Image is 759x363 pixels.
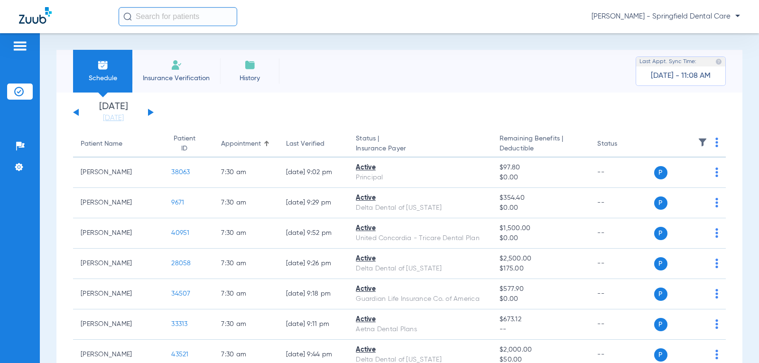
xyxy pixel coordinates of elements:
[213,158,278,188] td: 7:30 AM
[590,309,654,340] td: --
[715,168,718,177] img: group-dot-blue.svg
[500,264,582,274] span: $175.00
[278,158,349,188] td: [DATE] 9:02 PM
[139,74,213,83] span: Insurance Verification
[171,169,190,176] span: 38063
[500,325,582,335] span: --
[715,350,718,359] img: group-dot-blue.svg
[171,351,188,358] span: 43521
[500,173,582,183] span: $0.00
[356,294,484,304] div: Guardian Life Insurance Co. of America
[715,259,718,268] img: group-dot-blue.svg
[73,279,164,309] td: [PERSON_NAME]
[286,139,341,149] div: Last Verified
[639,57,696,66] span: Last Appt. Sync Time:
[171,260,191,267] span: 28058
[654,257,667,270] span: P
[73,188,164,218] td: [PERSON_NAME]
[651,71,711,81] span: [DATE] - 11:08 AM
[221,139,261,149] div: Appointment
[123,12,132,21] img: Search Icon
[715,319,718,329] img: group-dot-blue.svg
[278,309,349,340] td: [DATE] 9:11 PM
[500,233,582,243] span: $0.00
[81,139,122,149] div: Patient Name
[500,223,582,233] span: $1,500.00
[221,139,270,149] div: Appointment
[278,188,349,218] td: [DATE] 9:29 PM
[227,74,272,83] span: History
[500,203,582,213] span: $0.00
[213,188,278,218] td: 7:30 AM
[500,284,582,294] span: $577.90
[356,315,484,325] div: Active
[356,254,484,264] div: Active
[356,144,484,154] span: Insurance Payer
[73,249,164,279] td: [PERSON_NAME]
[590,279,654,309] td: --
[654,227,667,240] span: P
[171,59,182,71] img: Manual Insurance Verification
[356,173,484,183] div: Principal
[698,138,707,147] img: filter.svg
[715,58,722,65] img: last sync help info
[500,163,582,173] span: $97.80
[590,249,654,279] td: --
[119,7,237,26] input: Search for patients
[213,249,278,279] td: 7:30 AM
[590,188,654,218] td: --
[356,233,484,243] div: United Concordia - Tricare Dental Plan
[80,74,125,83] span: Schedule
[73,309,164,340] td: [PERSON_NAME]
[213,309,278,340] td: 7:30 AM
[19,7,52,24] img: Zuub Logo
[12,40,28,52] img: hamburger-icon
[85,102,142,123] li: [DATE]
[278,279,349,309] td: [DATE] 9:18 PM
[85,113,142,123] a: [DATE]
[81,139,156,149] div: Patient Name
[654,348,667,362] span: P
[171,230,189,236] span: 40951
[356,325,484,335] div: Aetna Dental Plans
[654,196,667,210] span: P
[654,318,667,331] span: P
[500,294,582,304] span: $0.00
[97,59,109,71] img: Schedule
[715,289,718,298] img: group-dot-blue.svg
[171,199,184,206] span: 9671
[171,290,190,297] span: 34507
[590,218,654,249] td: --
[492,131,590,158] th: Remaining Benefits |
[500,254,582,264] span: $2,500.00
[73,218,164,249] td: [PERSON_NAME]
[592,12,740,21] span: [PERSON_NAME] - Springfield Dental Care
[356,345,484,355] div: Active
[500,315,582,325] span: $673.12
[286,139,324,149] div: Last Verified
[715,228,718,238] img: group-dot-blue.svg
[500,193,582,203] span: $354.40
[715,138,718,147] img: group-dot-blue.svg
[590,158,654,188] td: --
[356,203,484,213] div: Delta Dental of [US_STATE]
[278,249,349,279] td: [DATE] 9:26 PM
[213,279,278,309] td: 7:30 AM
[244,59,256,71] img: History
[213,218,278,249] td: 7:30 AM
[590,131,654,158] th: Status
[654,166,667,179] span: P
[348,131,492,158] th: Status |
[278,218,349,249] td: [DATE] 9:52 PM
[356,193,484,203] div: Active
[654,288,667,301] span: P
[356,163,484,173] div: Active
[715,198,718,207] img: group-dot-blue.svg
[356,264,484,274] div: Delta Dental of [US_STATE]
[356,284,484,294] div: Active
[171,134,206,154] div: Patient ID
[73,158,164,188] td: [PERSON_NAME]
[171,134,197,154] div: Patient ID
[500,144,582,154] span: Deductible
[356,223,484,233] div: Active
